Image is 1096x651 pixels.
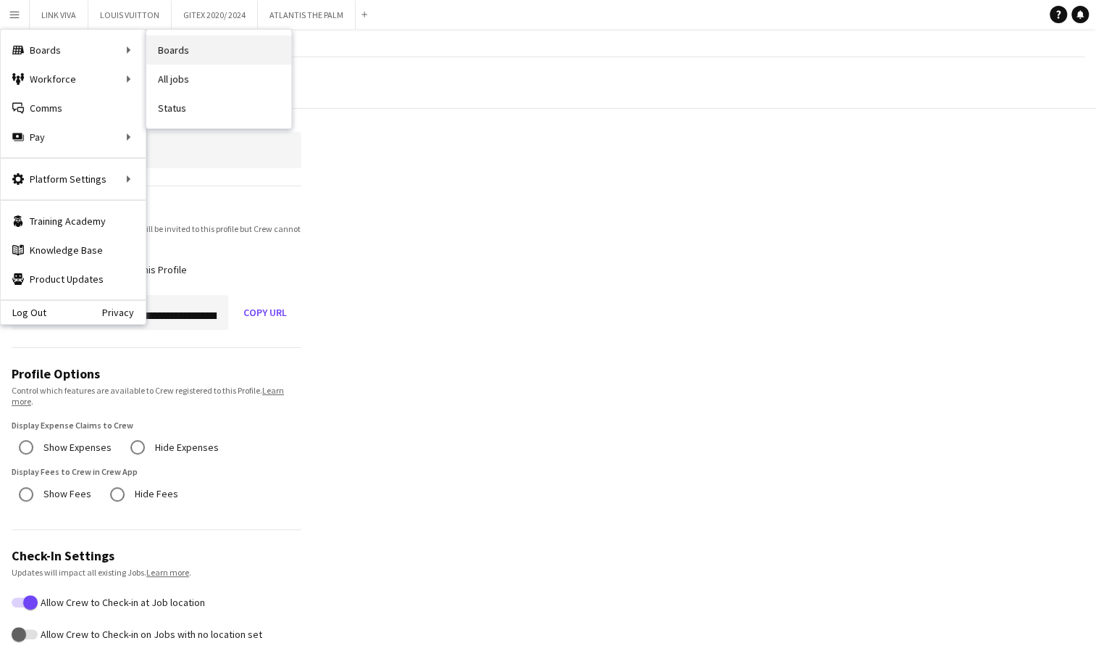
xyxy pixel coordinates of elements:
[30,1,88,29] button: LINK VIVA
[12,223,301,245] div: If applications are closed Crew can still be invited to this profile but Crew cannot switch to th...
[88,1,172,29] button: LOUIS VUITTON
[1,123,146,152] div: Pay
[12,547,301,564] h3: Check-In Settings
[12,365,301,382] h3: Profile Options
[12,567,301,578] div: Updates will impact all existing Jobs. .
[1,236,146,265] a: Knowledge Base
[172,1,258,29] button: GITEX 2020/ 2024
[12,385,301,407] div: Control which features are available to Crew registered to this Profile. .
[12,385,284,407] a: Learn more
[1,207,146,236] a: Training Academy
[132,483,178,505] label: Hide Fees
[258,1,356,29] button: ATLANTIS THE PALM
[1,307,46,318] a: Log Out
[12,420,133,431] label: Display Expense Claims to Crew
[229,295,301,330] button: Copy URL
[12,204,301,220] h3: Application Status
[41,436,112,459] label: Show Expenses
[1,65,146,94] div: Workforce
[38,629,262,640] label: Allow Crew to Check-in on Jobs with no location set
[146,94,291,123] a: Status
[1,36,146,65] div: Boards
[1,165,146,194] div: Platform Settings
[41,483,91,505] label: Show Fees
[146,567,189,578] a: Learn more
[146,65,291,94] a: All jobs
[1,94,146,123] a: Comms
[38,596,205,608] label: Allow Crew to Check-in at Job location
[146,36,291,65] a: Boards
[152,436,219,459] label: Hide Expenses
[102,307,146,318] a: Privacy
[12,466,138,477] label: Display Fees to Crew in Crew App
[1,265,146,294] a: Product Updates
